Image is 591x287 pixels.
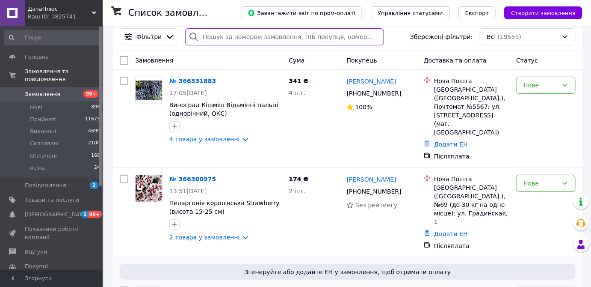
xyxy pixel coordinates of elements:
span: Без рейтингу [355,202,398,209]
span: 5 [81,211,88,218]
div: Нова Пошта [434,175,509,183]
span: 895 [91,104,100,111]
img: Фото товару [136,175,162,202]
div: [GEOGRAPHIC_DATA] ([GEOGRAPHIC_DATA].), №69 (до 30 кг на одне місце): ул. Градинская, 1 [434,183,509,226]
span: Товари та послуги [25,196,79,204]
div: Післяплата [434,242,509,250]
a: [PERSON_NAME] [347,77,396,86]
a: Пеларгонія королівська Strawberry (висота 15-25 см) [169,200,280,215]
span: 4699 [88,128,100,135]
span: Показники роботи компанії [25,225,79,241]
div: Нова Пошта [434,77,509,85]
a: [PERSON_NAME] [347,175,396,184]
a: 4 товара у замовленні [169,136,240,143]
button: Управління статусами [371,6,450,19]
span: ДачаПлюс [28,5,92,13]
button: Завантажити звіт по пром-оплаті [241,6,362,19]
span: Скасовані [30,140,59,147]
input: Пошук за номером замовлення, ПІБ покупця, номером телефону, Email, номером накладної [185,28,384,45]
span: Виконані [30,128,56,135]
span: Оплачені [30,152,57,160]
span: 174 ₴ [289,176,308,182]
span: 4 шт. [289,90,305,96]
span: Прийняті [30,116,56,123]
span: Всі [487,33,496,41]
input: Пошук [4,30,101,45]
span: Створити замовлення [511,10,576,16]
div: Післяплата [434,152,509,161]
span: Фільтри [136,33,162,41]
button: Експорт [458,6,496,19]
span: Покупець [347,57,377,64]
span: Замовлення [25,90,60,98]
span: Статус [516,57,538,64]
span: 168 [91,152,100,160]
span: 100% [355,104,372,111]
span: [PHONE_NUMBER] [347,90,402,97]
span: Замовлення [135,57,173,64]
a: № 366300975 [169,176,216,182]
span: Відгуки [25,248,47,256]
span: 17:05[DATE] [169,90,207,96]
a: № 366331883 [169,78,216,84]
span: Доставка та оплата [424,57,487,64]
span: Експорт [465,10,489,16]
a: Додати ЕН [434,141,468,148]
span: 2 [90,182,98,189]
span: Завантажити звіт по пром-оплаті [248,9,355,17]
div: Нове [523,81,558,90]
img: Фото товару [136,81,162,100]
a: Фото товару [135,175,163,202]
span: осінь [30,164,45,172]
span: 99+ [88,211,102,218]
a: Фото товару [135,77,163,104]
a: Додати ЕН [434,230,468,237]
a: Виноград Кішміш Відьмінні пальці (однорічний, ОКС) [169,102,278,117]
a: Створити замовлення [496,9,582,16]
span: 341 ₴ [289,78,308,84]
span: 2100 [88,140,100,147]
div: Ваш ID: 3825741 [28,13,103,21]
span: Головна [25,53,49,61]
span: Управління статусами [378,10,443,16]
span: 13:51[DATE] [169,188,207,194]
span: 11673 [85,116,100,123]
span: 24 [94,164,100,172]
span: (19559) [498,33,521,40]
div: Нове [523,179,558,188]
span: Нові [30,104,42,111]
div: [GEOGRAPHIC_DATA] ([GEOGRAPHIC_DATA].), Почтомат №5567: ул. [STREET_ADDRESS] (маг. [GEOGRAPHIC_DA... [434,85,509,137]
span: Покупці [25,263,48,270]
span: Збережені фільтри: [410,33,473,41]
span: [DEMOGRAPHIC_DATA] [25,211,88,218]
span: [PHONE_NUMBER] [347,188,402,195]
span: 2 шт. [289,188,305,194]
span: Замовлення та повідомлення [25,68,103,83]
button: Створити замовлення [504,6,582,19]
h1: Список замовлень [128,8,215,18]
a: 2 товара у замовленні [169,234,240,241]
span: 99+ [83,90,98,98]
span: Повідомлення [25,182,66,189]
span: Згенеруйте або додайте ЕН у замовлення, щоб отримати оплату [123,268,572,276]
span: Cума [289,57,304,64]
